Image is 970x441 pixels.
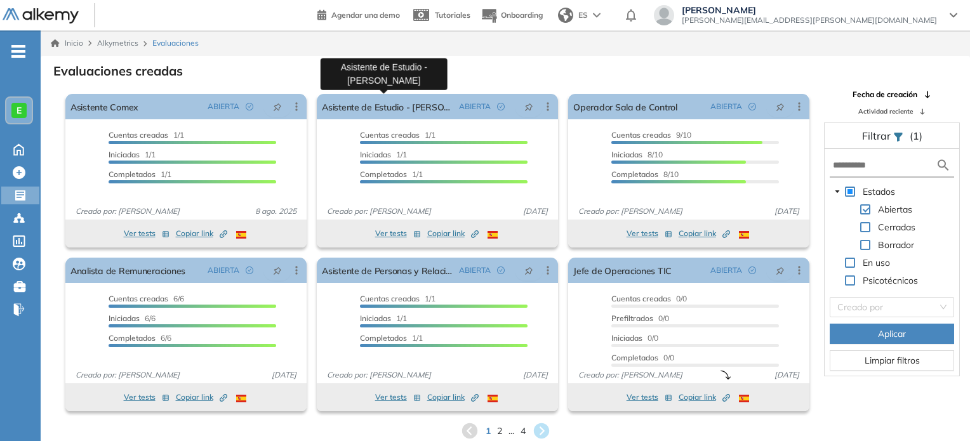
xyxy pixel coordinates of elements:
[593,13,601,18] img: arrow
[375,226,421,241] button: Ver tests
[360,169,407,179] span: Completados
[860,184,898,199] span: Estados
[679,228,730,239] span: Copiar link
[459,265,491,276] span: ABIERTA
[875,237,917,253] span: Borrador
[679,390,730,405] button: Copiar link
[360,313,407,323] span: 1/1
[878,204,912,215] span: Abiertas
[501,10,543,20] span: Onboarding
[878,221,915,233] span: Cerradas
[273,265,282,275] span: pushpin
[360,294,435,303] span: 1/1
[710,265,742,276] span: ABIERTA
[124,390,169,405] button: Ver tests
[109,169,156,179] span: Completados
[611,294,687,303] span: 0/0
[524,102,533,112] span: pushpin
[858,107,913,116] span: Actividad reciente
[573,94,677,119] a: Operador Sala de Control
[70,94,138,119] a: Asistente Comex
[246,103,253,110] span: check-circle
[830,350,954,371] button: Limpiar filtros
[875,202,915,217] span: Abiertas
[360,150,407,159] span: 1/1
[524,265,533,275] span: pushpin
[776,102,785,112] span: pushpin
[427,228,479,239] span: Copiar link
[246,267,253,274] span: check-circle
[360,150,391,159] span: Iniciadas
[518,206,553,217] span: [DATE]
[360,294,420,303] span: Cuentas creadas
[124,226,169,241] button: Ver tests
[611,333,642,343] span: Iniciadas
[573,258,672,283] a: Jefe de Operaciones TIC
[508,425,514,438] span: ...
[250,206,302,217] span: 8 ago. 2025
[497,103,505,110] span: check-circle
[109,150,156,159] span: 1/1
[322,258,454,283] a: Asistente de Personas y Relaciones Laborales
[573,369,688,381] span: Creado por: [PERSON_NAME]
[109,313,140,323] span: Iniciadas
[486,425,491,438] span: 1
[109,333,171,343] span: 6/6
[875,220,918,235] span: Cerradas
[860,273,920,288] span: Psicotécnicos
[830,324,954,344] button: Aplicar
[109,150,140,159] span: Iniciadas
[611,313,669,323] span: 0/0
[682,15,937,25] span: [PERSON_NAME][EMAIL_ADDRESS][PERSON_NAME][DOMAIN_NAME]
[267,369,302,381] span: [DATE]
[481,2,543,29] button: Onboarding
[360,333,423,343] span: 1/1
[3,8,79,24] img: Logo
[518,369,553,381] span: [DATE]
[208,265,239,276] span: ABIERTA
[515,260,543,280] button: pushpin
[109,130,168,140] span: Cuentas creadas
[70,206,185,217] span: Creado por: [PERSON_NAME]
[70,258,185,283] a: Analista de Remuneraciones
[611,294,671,303] span: Cuentas creadas
[611,313,653,323] span: Prefiltrados
[427,226,479,241] button: Copiar link
[322,206,436,217] span: Creado por: [PERSON_NAME]
[321,58,448,89] div: Asistente de Estudio - [PERSON_NAME]
[331,10,400,20] span: Agendar una demo
[521,425,526,438] span: 4
[427,390,479,405] button: Copiar link
[317,6,400,22] a: Agendar una demo
[834,188,840,195] span: caret-down
[627,226,672,241] button: Ver tests
[11,50,25,53] i: -
[679,392,730,403] span: Copiar link
[176,228,227,239] span: Copiar link
[863,186,895,197] span: Estados
[862,129,893,142] span: Filtrar
[109,169,171,179] span: 1/1
[863,275,918,286] span: Psicotécnicos
[611,169,658,179] span: Completados
[611,150,663,159] span: 8/10
[766,96,794,117] button: pushpin
[176,226,227,241] button: Copiar link
[769,369,804,381] span: [DATE]
[51,37,83,49] a: Inicio
[273,102,282,112] span: pushpin
[865,353,920,367] span: Limpiar filtros
[17,105,22,115] span: E
[97,38,138,48] span: Alkymetrics
[435,10,470,20] span: Tutoriales
[611,130,671,140] span: Cuentas creadas
[863,257,890,268] span: En uso
[515,96,543,117] button: pushpin
[360,130,435,140] span: 1/1
[578,10,588,21] span: ES
[878,327,906,341] span: Aplicar
[611,353,658,362] span: Completados
[739,395,749,402] img: ESP
[936,157,951,173] img: search icon
[611,333,658,343] span: 0/0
